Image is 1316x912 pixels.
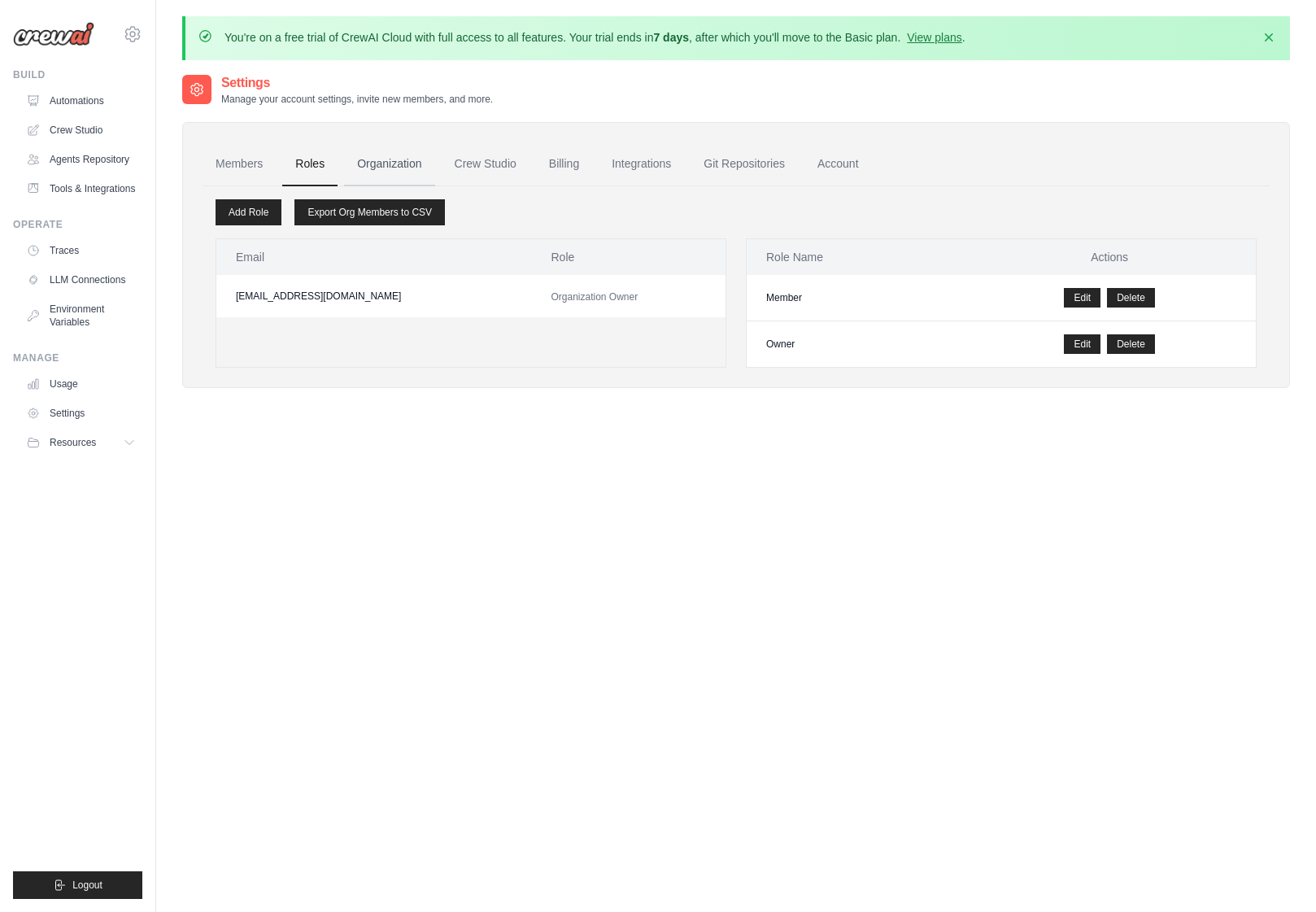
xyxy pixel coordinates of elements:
td: [EMAIL_ADDRESS][DOMAIN_NAME] [216,275,532,317]
a: Settings [20,400,142,426]
div: Build [13,68,142,81]
a: Tools & Integrations [20,176,142,202]
h2: Settings [221,73,493,93]
a: Integrations [599,142,684,186]
a: Edit [1064,288,1100,308]
td: Owner [747,321,963,368]
span: Organization Owner [551,291,638,303]
th: Role [532,239,726,275]
span: Logout [72,879,102,892]
a: Crew Studio [20,117,142,143]
a: Account [804,142,872,186]
a: View plans [907,31,961,44]
a: Crew Studio [442,142,529,186]
div: Manage [13,351,142,364]
td: Member [747,275,963,321]
a: Git Repositories [691,142,798,186]
p: Manage your account settings, invite new members, and more. [221,93,493,106]
strong: 7 days [653,31,689,44]
img: Logo [13,22,94,46]
button: Logout [13,871,142,899]
a: Edit [1064,334,1100,354]
th: Role Name [747,239,963,275]
a: Roles [282,142,338,186]
button: Resources [20,430,142,456]
a: Automations [20,88,142,114]
div: Operate [13,218,142,231]
a: Export Org Members to CSV [294,199,445,225]
a: Traces [20,238,142,264]
span: Resources [50,436,96,449]
a: LLM Connections [20,267,142,293]
a: Usage [20,371,142,397]
a: Organization [344,142,434,186]
button: Delete [1107,334,1155,354]
th: Actions [963,239,1256,275]
th: Email [216,239,532,275]
p: You're on a free trial of CrewAI Cloud with full access to all features. Your trial ends in , aft... [224,29,965,46]
a: Add Role [216,199,281,225]
a: Billing [536,142,592,186]
a: Members [203,142,276,186]
a: Environment Variables [20,296,142,335]
a: Agents Repository [20,146,142,172]
button: Delete [1107,288,1155,308]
